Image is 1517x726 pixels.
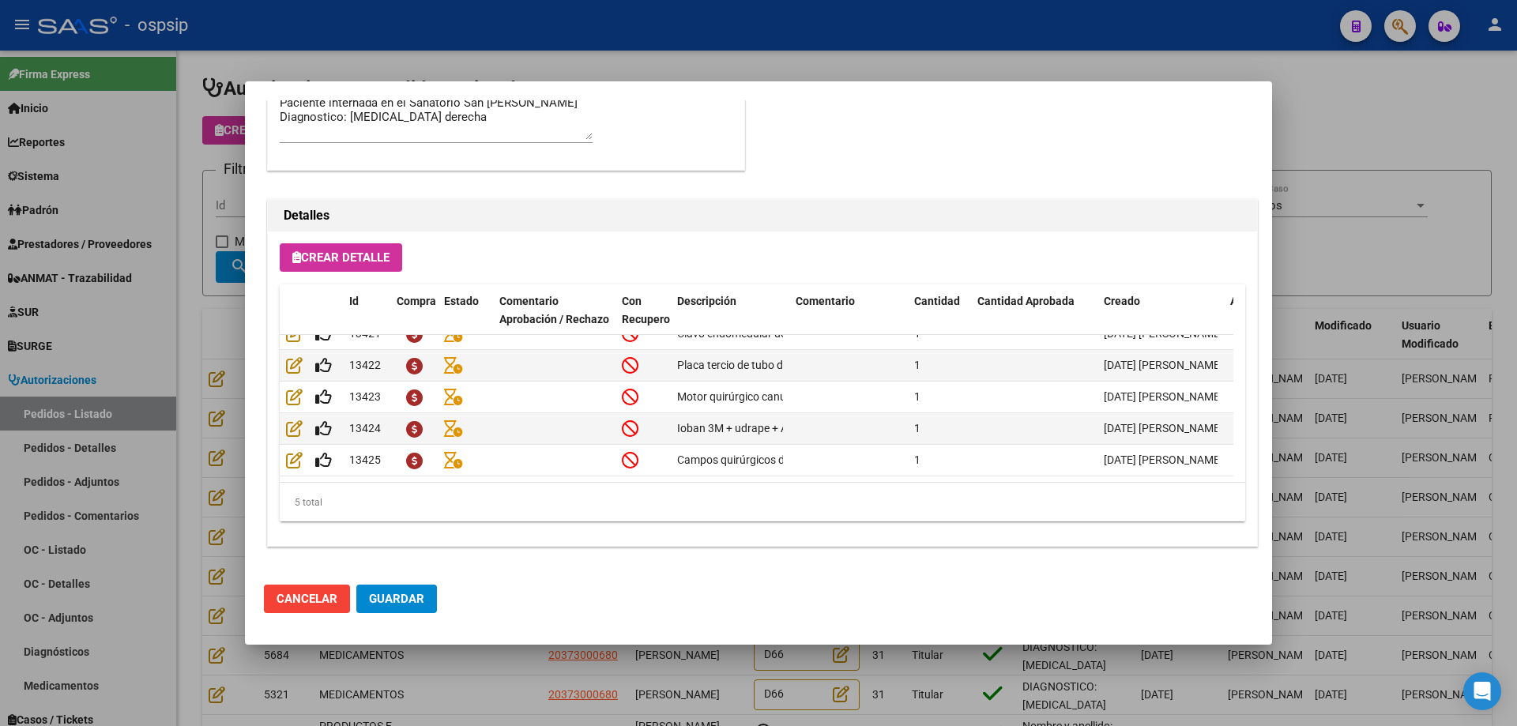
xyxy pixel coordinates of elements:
[356,585,437,613] button: Guardar
[1104,453,1223,466] span: [DATE] [PERSON_NAME]
[444,295,479,307] span: Estado
[914,295,960,307] span: Cantidad
[349,390,381,403] span: 13423
[349,453,381,466] span: 13425
[349,359,381,371] span: 13422
[971,284,1097,354] datatable-header-cell: Cantidad Aprobada
[1104,359,1223,371] span: [DATE] [PERSON_NAME]
[277,592,337,606] span: Cancelar
[796,295,855,307] span: Comentario
[264,585,350,613] button: Cancelar
[677,390,926,403] span: Motor quirúrgico canulado a préstamo + 2 baterías
[622,295,670,325] span: Con Recupero
[1104,422,1223,434] span: [DATE] [PERSON_NAME]
[789,284,908,354] datatable-header-cell: Comentario
[369,592,424,606] span: Guardar
[914,422,920,434] span: 1
[284,206,1241,225] h2: Detalles
[499,295,609,325] span: Comentario Aprobación / Rechazo
[438,284,493,354] datatable-header-cell: Estado
[493,284,615,354] datatable-header-cell: Comentario Aprobación / Rechazo
[1230,295,1347,307] span: Aprobado/Rechazado x
[349,422,381,434] span: 13424
[1104,390,1223,403] span: [DATE] [PERSON_NAME]
[292,250,390,265] span: Crear Detalle
[1463,672,1501,710] div: Open Intercom Messenger
[914,453,920,466] span: 1
[390,284,438,354] datatable-header-cell: Compra
[1097,284,1224,354] datatable-header-cell: Creado
[280,483,1245,522] div: 5 total
[677,453,841,466] span: Campos quirúrgicos descartables
[615,284,671,354] datatable-header-cell: Con Recupero
[671,284,789,354] datatable-header-cell: Descripción
[1224,284,1382,354] datatable-header-cell: Aprobado/Rechazado x
[914,359,920,371] span: 1
[1104,295,1140,307] span: Creado
[343,284,390,354] datatable-header-cell: Id
[677,422,946,434] span: Ioban 3M + udrape + Asistencia técnica intraoperatoria
[397,295,436,307] span: Compra
[908,284,971,354] datatable-header-cell: Cantidad
[977,295,1075,307] span: Cantidad Aprobada
[280,243,402,272] button: Crear Detalle
[677,359,874,371] span: Placa tercio de tubo de 3.5mm de titanio
[677,295,736,307] span: Descripción
[914,390,920,403] span: 1
[349,295,359,307] span: Id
